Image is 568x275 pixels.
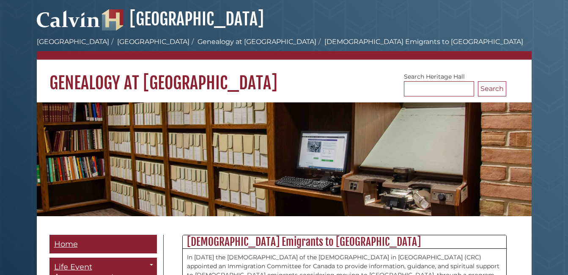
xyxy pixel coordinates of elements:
nav: breadcrumb [37,37,532,60]
h1: Genealogy at [GEOGRAPHIC_DATA] [37,60,532,93]
li: [DEMOGRAPHIC_DATA] Emigrants to [GEOGRAPHIC_DATA] [316,37,523,47]
h2: [DEMOGRAPHIC_DATA] Emigrants to [GEOGRAPHIC_DATA] [183,235,506,249]
img: Hekman Library Logo [102,9,123,30]
a: [GEOGRAPHIC_DATA] [102,8,264,30]
a: Home [49,235,157,254]
button: Search [478,81,506,96]
a: [GEOGRAPHIC_DATA] [117,38,189,46]
a: Genealogy at [GEOGRAPHIC_DATA] [198,38,316,46]
span: Home [54,239,78,249]
a: Calvin University [37,19,100,27]
a: [GEOGRAPHIC_DATA] [37,38,109,46]
img: Calvin [37,7,100,30]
